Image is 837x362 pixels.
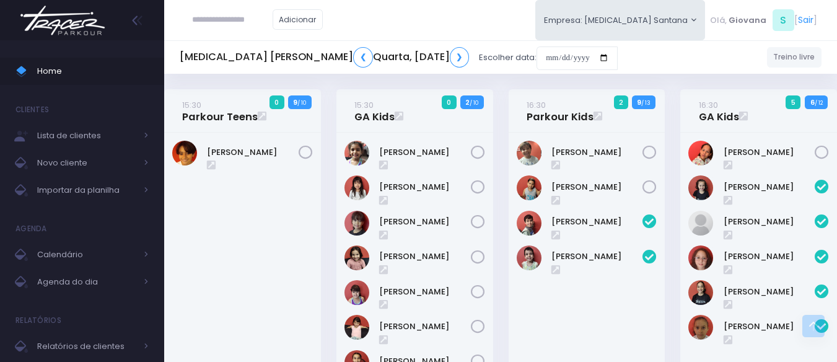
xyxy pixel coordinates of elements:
a: [PERSON_NAME] [724,216,815,228]
span: S [773,9,794,31]
small: 15:30 [354,99,374,111]
a: [PERSON_NAME] [207,146,299,159]
img: Isabela Kazumi Maruya de Carvalho [344,211,369,236]
a: 15:30Parkour Teens [182,99,258,123]
span: Lista de clientes [37,128,136,144]
strong: 6 [810,97,815,107]
small: 16:30 [527,99,546,111]
a: [PERSON_NAME] [379,146,471,159]
a: ❯ [450,47,470,68]
img: Melissa Hubert [688,280,713,305]
small: / 10 [470,99,478,107]
span: 0 [270,95,284,109]
img: PEDRO KLEIN [517,141,541,166]
img: Manuella Velloso Beio [344,315,369,340]
a: [PERSON_NAME] [724,250,815,263]
a: [PERSON_NAME] [379,286,471,298]
img: Manuella Brandão oliveira [688,245,713,270]
small: / 13 [641,99,651,107]
h5: [MEDICAL_DATA] [PERSON_NAME] Quarta, [DATE] [180,47,469,68]
img: Jorge Lima [517,211,541,236]
a: [PERSON_NAME] [379,216,471,228]
small: 15:30 [182,99,201,111]
a: [PERSON_NAME] [724,286,815,298]
span: Olá, [710,14,727,27]
img: Arthur Dias [172,141,197,166]
img: Chiara Marques Fantin [344,141,369,166]
div: [ ] [705,6,822,34]
img: Larissa Teodoro Dangebel de Oliveira [688,211,713,236]
img: Giovanna Akari Uehara [344,175,369,200]
span: Novo cliente [37,155,136,171]
a: [PERSON_NAME] [724,320,815,333]
small: / 10 [297,99,306,107]
span: Calendário [37,247,136,263]
h4: Clientes [15,97,49,122]
a: [PERSON_NAME] [724,146,815,159]
img: Liz Stetz Tavernaro Torres [344,245,369,270]
span: Agenda do dia [37,274,136,290]
a: 16:30Parkour Kids [527,99,594,123]
small: / 12 [815,99,823,107]
a: 16:30GA Kids [699,99,739,123]
a: [PERSON_NAME] [724,181,815,193]
a: 15:30GA Kids [354,99,395,123]
a: ❮ [353,47,373,68]
span: Home [37,63,149,79]
span: 0 [442,95,457,109]
img: Matheus Morbach de Freitas [517,245,541,270]
span: Relatórios de clientes [37,338,136,355]
img: Valentina Eduarda Azevedo [688,141,713,166]
span: 2 [614,95,629,109]
a: [PERSON_NAME] [379,250,471,263]
img: Rafaela tiosso zago [688,315,713,340]
a: Sair [798,14,813,27]
img: Pedro Eduardo Leite de Oliveira [517,175,541,200]
a: [PERSON_NAME] [551,181,643,193]
h4: Agenda [15,216,47,241]
a: [PERSON_NAME] [551,146,643,159]
span: Importar da planilha [37,182,136,198]
small: 16:30 [699,99,718,111]
h4: Relatórios [15,308,61,333]
img: Manuella Oliveira Artischeff [344,280,369,305]
strong: 9 [293,97,297,107]
span: Giovana [729,14,766,27]
a: [PERSON_NAME] [551,250,643,263]
strong: 2 [465,97,470,107]
div: Escolher data: [180,43,618,72]
a: [PERSON_NAME] [379,181,471,193]
a: Adicionar [273,9,323,30]
a: Treino livre [767,47,822,68]
strong: 9 [637,97,641,107]
a: [PERSON_NAME] [551,216,643,228]
img: Lara Hubert [688,175,713,200]
a: [PERSON_NAME] [379,320,471,333]
span: 5 [786,95,800,109]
